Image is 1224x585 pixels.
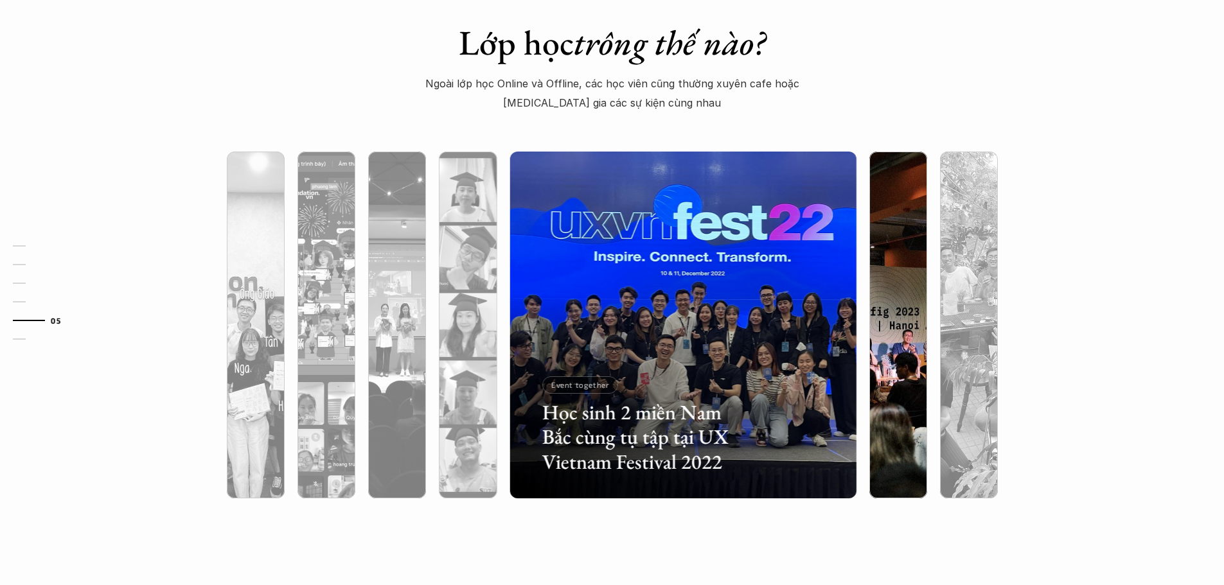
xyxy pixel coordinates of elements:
[51,316,61,325] strong: 05
[551,380,608,389] p: Event together
[417,74,808,113] p: Ngoài lớp học Online và Offline, các học viên cũng thường xuyên cafe hoặc [MEDICAL_DATA] gia các ...
[542,400,749,474] h3: Học sinh 2 miền Nam Bắc cùng tụ tập tại UX Vietnam Festival 2022
[13,313,74,328] a: 05
[574,20,765,65] em: trông thế nào?
[388,22,837,64] h1: Lớp học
